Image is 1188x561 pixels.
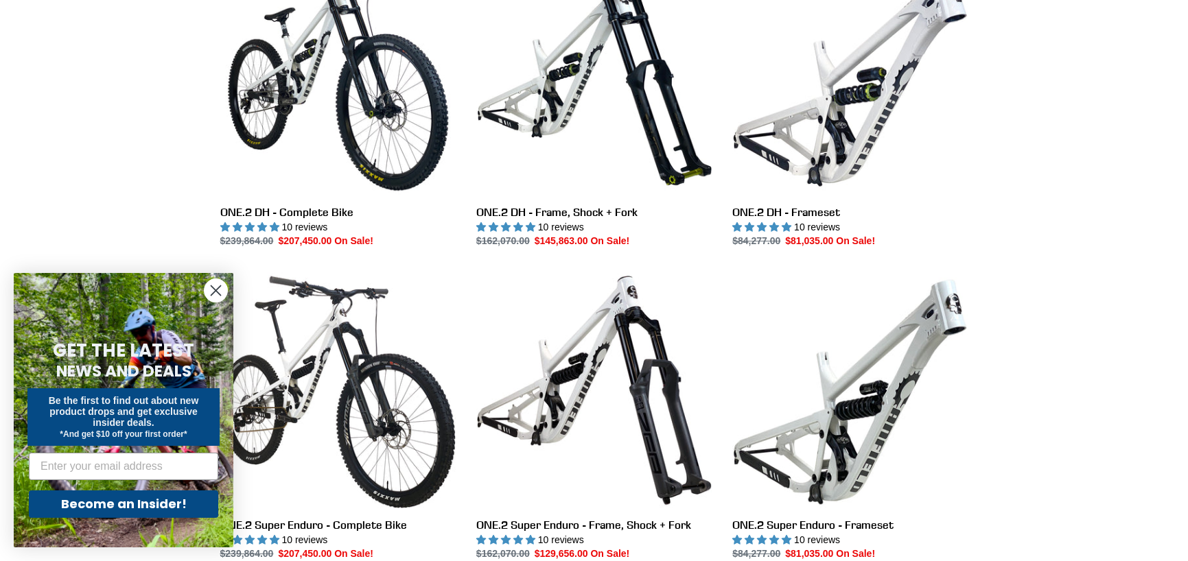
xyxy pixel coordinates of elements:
input: Enter your email address [29,453,218,480]
span: GET THE LATEST [53,338,194,363]
span: NEWS AND DEALS [56,360,191,382]
button: Close dialog [204,278,228,302]
button: Become an Insider! [29,490,218,518]
span: Be the first to find out about new product drops and get exclusive insider deals. [49,395,199,428]
span: *And get $10 off your first order* [60,429,187,439]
